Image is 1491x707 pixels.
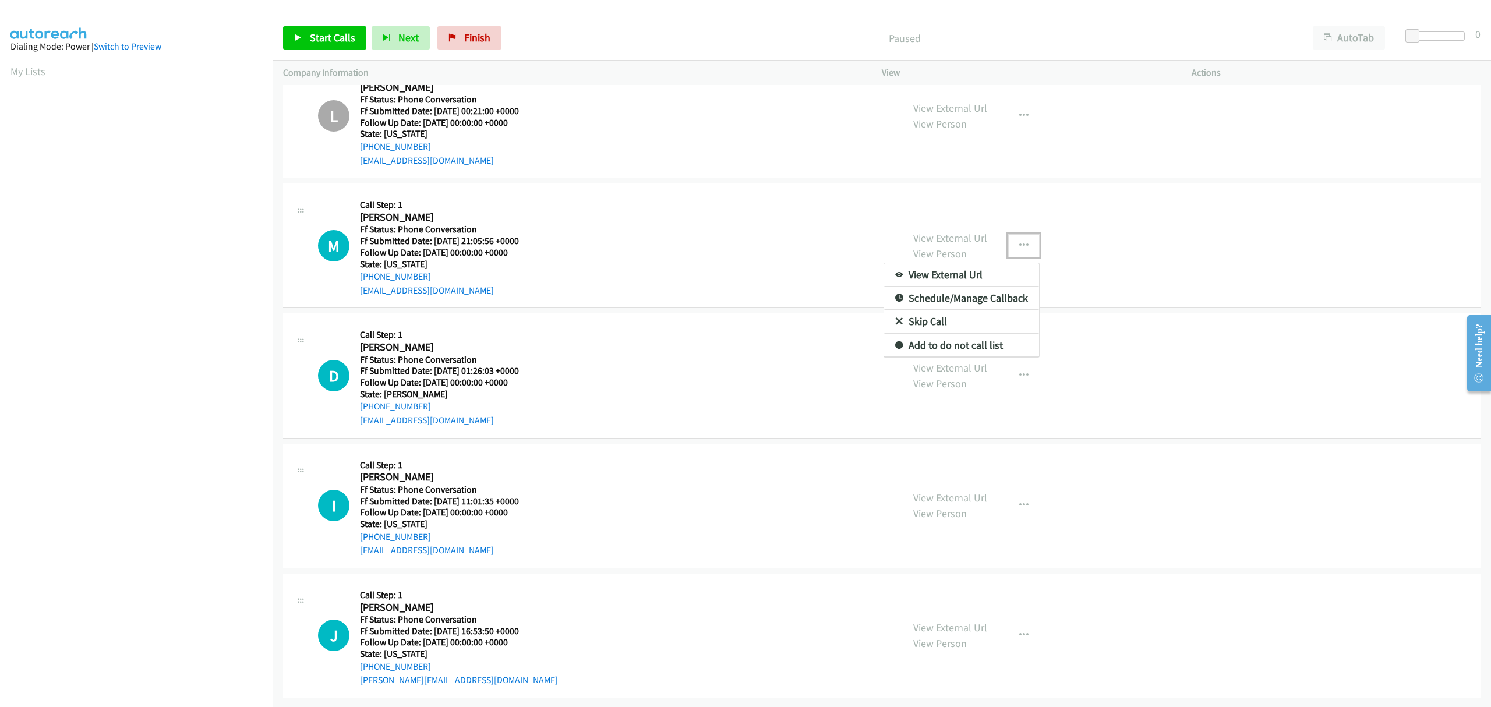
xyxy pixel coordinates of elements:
a: Switch to Preview [94,41,161,52]
a: Schedule/Manage Callback [884,287,1039,310]
a: View External Url [884,263,1039,287]
h1: D [318,360,349,391]
a: My Lists [10,65,45,78]
div: The call is yet to be attempted [318,360,349,391]
a: Add to do not call list [884,334,1039,357]
h1: I [318,490,349,521]
iframe: Resource Center [1458,307,1491,400]
a: Skip Call [884,310,1039,333]
div: Dialing Mode: Power | [10,40,262,54]
h1: J [318,620,349,651]
iframe: Dialpad [10,90,273,643]
div: The call is yet to be attempted [318,620,349,651]
div: The call is yet to be attempted [318,490,349,521]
